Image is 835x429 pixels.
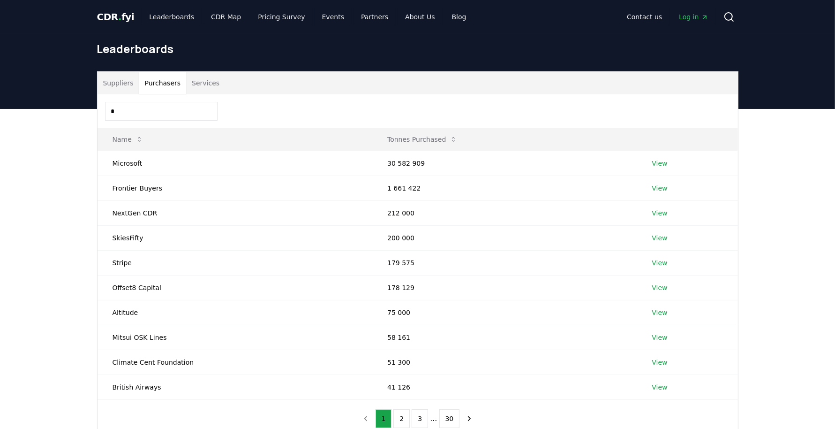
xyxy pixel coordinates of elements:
td: Mitsui OSK Lines [98,325,373,350]
a: CDR Map [203,8,248,25]
a: View [652,383,668,392]
a: About Us [398,8,442,25]
a: Pricing Survey [250,8,312,25]
button: next page [461,409,477,428]
td: Stripe [98,250,373,275]
button: 1 [376,409,392,428]
td: 179 575 [372,250,637,275]
a: Events [315,8,352,25]
td: 212 000 [372,200,637,225]
td: 41 126 [372,375,637,399]
nav: Main [142,8,474,25]
button: Tonnes Purchased [380,130,465,149]
button: Purchasers [139,72,186,94]
a: View [652,208,668,218]
button: 2 [393,409,410,428]
td: Offset8 Capital [98,275,373,300]
button: 30 [439,409,460,428]
a: View [652,233,668,243]
td: 1 661 422 [372,176,637,200]
a: Log in [671,8,715,25]
button: Suppliers [98,72,139,94]
a: CDR.fyi [97,10,135,23]
h1: Leaderboards [97,41,738,56]
a: Partners [354,8,396,25]
a: View [652,308,668,317]
td: 75 000 [372,300,637,325]
a: View [652,333,668,342]
td: SkiesFifty [98,225,373,250]
td: Frontier Buyers [98,176,373,200]
a: View [652,358,668,367]
td: Microsoft [98,151,373,176]
button: Services [186,72,225,94]
td: 200 000 [372,225,637,250]
td: Climate Cent Foundation [98,350,373,375]
a: Blog [444,8,474,25]
a: Contact us [619,8,670,25]
a: View [652,258,668,268]
nav: Main [619,8,715,25]
td: 51 300 [372,350,637,375]
a: Leaderboards [142,8,202,25]
li: ... [430,413,437,424]
a: View [652,159,668,168]
td: 30 582 909 [372,151,637,176]
a: View [652,283,668,292]
td: Altitude [98,300,373,325]
td: 178 129 [372,275,637,300]
span: Log in [679,12,708,22]
a: View [652,184,668,193]
td: British Airways [98,375,373,399]
button: Name [105,130,150,149]
td: 58 161 [372,325,637,350]
button: 3 [412,409,428,428]
span: . [118,11,121,23]
span: CDR fyi [97,11,135,23]
td: NextGen CDR [98,200,373,225]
